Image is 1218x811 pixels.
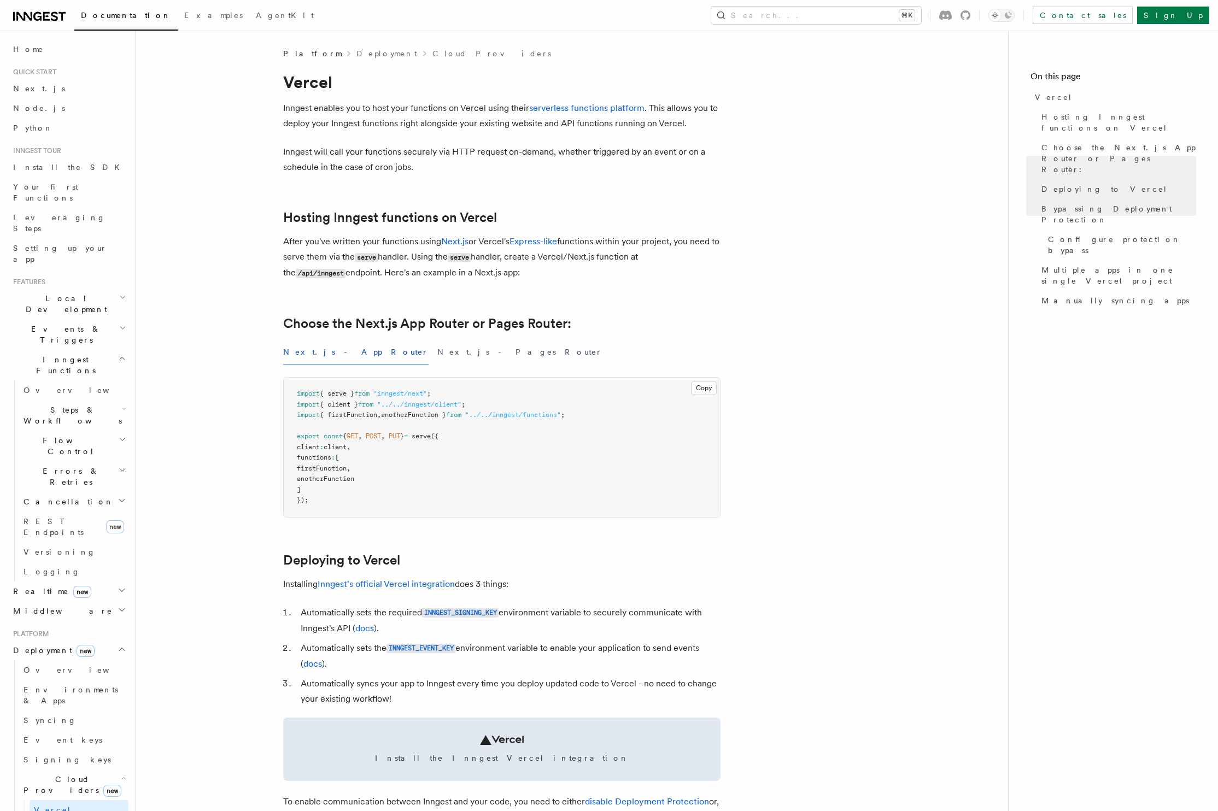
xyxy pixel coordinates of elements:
span: client [324,443,347,451]
a: Choose the Next.js App Router or Pages Router: [283,316,571,331]
span: Hosting Inngest functions on Vercel [1041,111,1196,133]
span: POST [366,432,381,440]
span: Quick start [9,68,56,77]
span: Manually syncing apps [1041,295,1189,306]
button: Copy [691,381,717,395]
li: Automatically syncs your app to Inngest every time you deploy updated code to Vercel - no need to... [297,676,721,707]
button: Flow Control [19,431,128,461]
span: Events & Triggers [9,324,119,345]
span: new [73,586,91,598]
span: Multiple apps in one single Vercel project [1041,265,1196,286]
a: Python [9,118,128,138]
span: Syncing [24,716,77,725]
a: Documentation [74,3,178,31]
span: from [354,390,370,397]
a: Express-like [510,236,557,246]
span: { firstFunction [320,411,377,419]
code: serve [355,253,378,262]
a: serverless functions platform [529,103,645,113]
span: { client } [320,401,358,408]
span: : [331,454,335,461]
span: Inngest tour [9,146,61,155]
span: Examples [184,11,243,20]
span: Choose the Next.js App Router or Pages Router: [1041,142,1196,175]
span: , [377,411,381,419]
a: Signing keys [19,750,128,769]
a: Leveraging Steps [9,208,128,238]
a: Choose the Next.js App Router or Pages Router: [1037,138,1196,179]
a: Cloud Providers [432,48,551,59]
span: "inngest/next" [373,390,427,397]
a: Event keys [19,730,128,750]
span: Platform [283,48,341,59]
button: Toggle dark mode [988,9,1015,22]
button: Middleware [9,601,128,621]
li: Automatically sets the environment variable to enable your application to send events ( ). [297,640,721,672]
span: ; [561,411,565,419]
span: AgentKit [256,11,314,20]
span: } [400,432,404,440]
span: Environments & Apps [24,685,118,705]
span: "../../inngest/functions" [465,411,561,419]
a: Install the Inngest Vercel integration [283,718,721,781]
span: Errors & Retries [19,466,119,487]
a: Deploying to Vercel [283,553,400,568]
span: export [297,432,320,440]
code: serve [448,253,471,262]
a: Install the SDK [9,157,128,177]
a: Bypassing Deployment Protection [1037,199,1196,230]
span: PUT [389,432,400,440]
span: Overview [24,386,136,395]
kbd: ⌘K [899,10,915,21]
button: Search...⌘K [711,7,921,24]
span: Python [13,124,53,132]
button: Errors & Retries [19,461,128,492]
span: ; [427,390,431,397]
button: Cloud Providersnew [19,769,128,800]
a: Vercel [1030,87,1196,107]
span: serve [412,432,431,440]
span: Platform [9,630,49,638]
span: Cancellation [19,496,114,507]
a: Deploying to Vercel [1037,179,1196,199]
span: Realtime [9,586,91,597]
a: INNGEST_SIGNING_KEY [422,607,499,618]
a: docs [355,623,374,633]
span: Setting up your app [13,244,107,263]
a: Overview [19,660,128,680]
a: docs [303,659,322,669]
a: Overview [19,380,128,400]
span: import [297,411,320,419]
span: Cloud Providers [19,774,121,796]
button: Deploymentnew [9,640,128,660]
code: /api/inngest [296,269,346,278]
a: Next.js [9,79,128,98]
h1: Vercel [283,72,721,92]
span: import [297,401,320,408]
p: Installing does 3 things: [283,577,721,592]
p: After you've written your functions using or Vercel's functions within your project, you need to ... [283,234,721,281]
span: Features [9,278,45,286]
span: Flow Control [19,435,119,457]
a: Node.js [9,98,128,118]
a: Sign Up [1137,7,1209,24]
a: REST Endpointsnew [19,512,128,542]
span: const [324,432,343,440]
button: Events & Triggers [9,319,128,350]
span: Event keys [24,736,102,744]
span: Steps & Workflows [19,404,122,426]
a: Inngest's official Vercel integration [318,579,455,589]
span: Logging [24,567,80,576]
span: , [358,432,362,440]
span: Install the Inngest Vercel integration [296,753,707,763]
span: Middleware [9,606,113,616]
span: Signing keys [24,755,111,764]
button: Next.js - Pages Router [437,340,602,365]
button: Cancellation [19,492,128,512]
a: Logging [19,562,128,581]
a: INNGEST_EVENT_KEY [387,643,455,653]
span: Overview [24,666,136,674]
a: Examples [178,3,249,30]
p: Inngest enables you to host your functions on Vercel using their . This allows you to deploy your... [283,101,721,131]
button: Realtimenew [9,581,128,601]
